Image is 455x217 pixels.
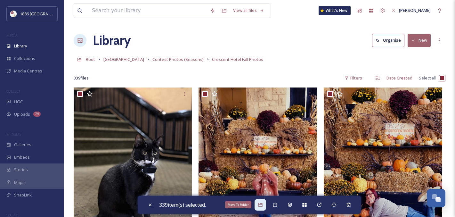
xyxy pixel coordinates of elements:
[427,189,445,207] button: Open Chat
[408,34,431,47] button: New
[10,11,17,17] img: logos.png
[230,4,267,17] a: View all files
[341,72,365,84] div: Filters
[6,132,21,137] span: WIDGETS
[14,192,32,198] span: SnapLink
[6,89,20,94] span: COLLECT
[419,75,436,81] span: Select all
[212,56,263,62] span: Crescent Hotel Fall Photos
[212,55,263,63] a: Crescent Hotel Fall Photos
[86,55,95,63] a: Root
[14,55,35,62] span: Collections
[14,111,30,117] span: Uploads
[14,179,25,186] span: Maps
[225,201,251,208] div: Move To Folder
[14,43,27,49] span: Library
[399,7,431,13] span: [PERSON_NAME]
[6,33,18,38] span: MEDIA
[152,55,204,63] a: Contest Photos (Seasons)
[152,56,204,62] span: Contest Photos (Seasons)
[388,4,434,17] a: [PERSON_NAME]
[103,56,144,62] span: [GEOGRAPHIC_DATA]
[14,154,30,160] span: Embeds
[14,167,28,173] span: Stories
[33,112,41,117] div: 79
[89,4,207,18] input: Search your library
[372,34,404,47] button: Organise
[372,34,408,47] a: Organise
[14,142,31,148] span: Galleries
[383,72,416,84] div: Date Created
[93,31,131,50] a: Library
[86,56,95,62] span: Root
[14,99,23,105] span: UGC
[74,75,89,81] span: 339 file s
[103,55,144,63] a: [GEOGRAPHIC_DATA]
[319,6,351,15] a: What's New
[20,11,70,17] span: 1886 [GEOGRAPHIC_DATA]
[159,201,206,208] span: 339 item(s) selected.
[14,68,42,74] span: Media Centres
